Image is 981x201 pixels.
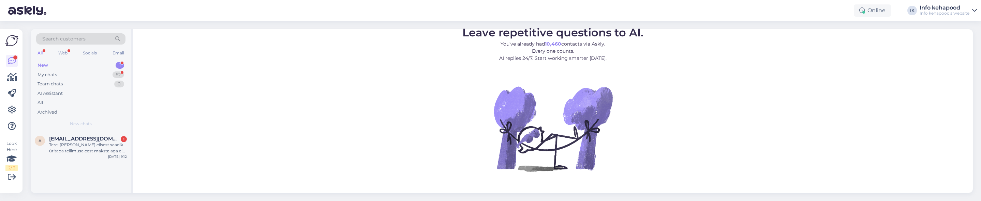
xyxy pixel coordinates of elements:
div: 52 [113,71,124,78]
div: All [38,99,43,106]
div: Look Here [5,140,18,171]
span: agneskandroo@gmail.com [49,136,120,142]
a: Info kehapoodInfo kehapood's website [920,5,977,16]
div: 2 / 3 [5,165,18,171]
div: 1 [121,136,127,142]
span: Leave repetitive questions to AI. [462,26,643,39]
div: New [38,62,48,69]
div: Socials [81,49,98,57]
div: [DATE] 9:12 [108,154,127,159]
div: 0 [114,81,124,87]
div: Archived [38,109,57,116]
img: Askly Logo [5,35,18,47]
span: New chats [70,121,92,127]
span: Search customers [42,35,86,43]
div: 1 [116,62,124,69]
div: Tere, [PERSON_NAME] eilsest saadik üritada tellimuse eest maksta aga ei olnud võimalik. [49,142,127,154]
div: Online [854,4,891,17]
div: Email [111,49,125,57]
img: No Chat active [492,67,614,190]
div: Team chats [38,81,63,87]
div: Info kehapood's website [920,11,969,16]
div: Web [57,49,69,57]
p: You’ve already had contacts via Askly. Every one counts. AI replies 24/7. Start working smarter [... [462,40,643,62]
div: Info kehapood [920,5,969,11]
div: All [36,49,44,57]
div: IK [907,6,917,15]
b: 10,460 [545,41,561,47]
div: My chats [38,71,57,78]
span: a [39,138,42,143]
div: AI Assistant [38,90,63,97]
